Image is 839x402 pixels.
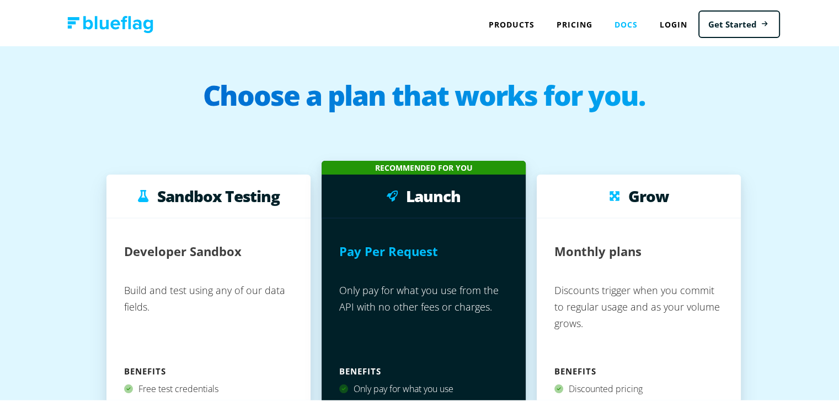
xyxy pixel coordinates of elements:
h3: Sandbox Testing [157,186,280,202]
h1: Choose a plan that works for you. [11,79,836,123]
img: Blue Flag logo [67,14,153,31]
p: Only pay for what you use from the API with no other fees or charges. [339,275,508,361]
a: Login to Blue Flag application [649,11,698,34]
div: Free test credentials [124,377,293,396]
h3: Grow [628,186,669,202]
div: Products [478,11,546,34]
div: Recommended for you [322,159,526,172]
h2: Developer Sandbox [124,234,242,264]
a: Docs [603,11,649,34]
h3: Launch [406,186,461,202]
p: Build and test using any of our data fields. [124,275,293,361]
a: Get Started [698,8,780,36]
div: Discounted pricing [554,377,723,396]
p: Discounts trigger when you commit to regular usage and as your volume grows. [554,275,723,361]
div: Only pay for what you use [339,377,508,396]
h2: Pay Per Request [339,234,438,264]
h2: Monthly plans [554,234,642,264]
a: Pricing [546,11,603,34]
